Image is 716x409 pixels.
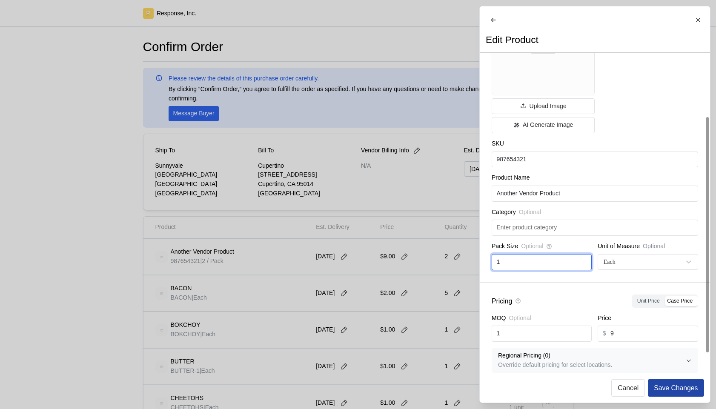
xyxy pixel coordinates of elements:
[492,139,698,152] div: SKU
[648,379,704,397] button: Save Changes
[492,117,595,133] button: AI Generate Image
[486,33,538,46] h2: Edit Product
[518,208,541,217] span: Optional
[492,173,698,186] div: Product Name
[492,314,592,326] div: MOQ
[498,351,686,360] p: Regional Pricing ( 0 )
[492,242,592,254] div: Pack Size
[496,255,587,270] input: Enter Pack Size
[598,314,698,326] div: Price
[522,120,573,130] p: AI Generate Image
[496,186,693,201] input: Enter Product Name
[610,326,693,341] input: Enter Price
[496,326,587,341] input: Enter MOQ
[492,208,698,220] div: Category
[667,298,693,304] span: Case Price
[602,329,606,338] p: $
[496,152,693,167] input: Enter Product SKU
[498,360,686,370] p: Override default pricing for select locations.
[637,298,659,304] span: Unit Price
[529,102,566,111] p: Upload Image
[521,242,543,251] span: Optional
[598,242,640,251] p: Unit of Measure
[509,314,531,323] span: Optional
[611,379,645,397] button: Cancel
[654,383,698,393] p: Save Changes
[492,348,698,372] button: Regional Pricing (0)Override default pricing for select locations.
[492,98,595,114] button: Upload Image
[492,296,512,306] p: Pricing
[618,383,639,393] p: Cancel
[496,220,693,235] input: Enter product category
[643,242,665,251] p: Optional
